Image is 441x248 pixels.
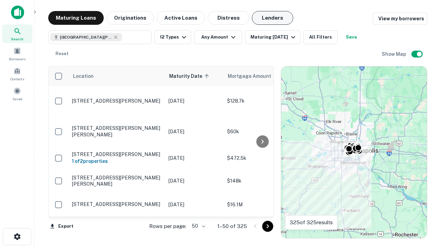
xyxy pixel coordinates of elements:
th: Location [69,66,165,86]
p: [DATE] [168,128,220,135]
p: [DATE] [168,177,220,185]
p: $16.1M [227,201,296,208]
button: Originations [106,11,154,25]
a: Contacts [2,64,32,83]
p: [DATE] [168,154,220,162]
p: [STREET_ADDRESS][PERSON_NAME][PERSON_NAME] [72,125,162,137]
span: Mortgage Amount [228,72,280,80]
button: 12 Types [154,30,191,44]
button: All Filters [303,30,338,44]
img: capitalize-icon.png [11,6,24,19]
th: Maturity Date [165,66,224,86]
button: Any Amount [194,30,242,44]
span: [GEOGRAPHIC_DATA][PERSON_NAME], [GEOGRAPHIC_DATA], [GEOGRAPHIC_DATA] [60,34,112,40]
div: Maturing [DATE] [250,33,297,41]
p: [STREET_ADDRESS][PERSON_NAME] [72,98,162,104]
button: Active Loans [157,11,205,25]
span: Contacts [10,76,24,82]
div: 0 0 [281,66,427,238]
p: $148k [227,177,296,185]
span: Saved [12,96,22,102]
p: [DATE] [168,201,220,208]
button: Reset [51,47,73,61]
h6: 1 of 2 properties [72,157,162,165]
a: Saved [2,84,32,103]
th: Mortgage Amount [224,66,299,86]
a: Search [2,24,32,43]
p: $128.7k [227,97,296,105]
div: 50 [189,221,206,231]
button: Lenders [252,11,293,25]
button: Export [48,221,75,231]
p: $472.5k [227,154,296,162]
p: 325 of 325 results [290,218,333,227]
button: Go to next page [262,221,273,232]
p: [STREET_ADDRESS][PERSON_NAME] [72,151,162,157]
iframe: Chat Widget [407,171,441,204]
p: 1–50 of 325 [217,222,247,230]
p: Rows per page: [149,222,186,230]
p: [STREET_ADDRESS][PERSON_NAME][PERSON_NAME] [72,175,162,187]
button: Save your search to get updates of matches that match your search criteria. [340,30,362,44]
span: Location [73,72,94,80]
button: Maturing Loans [48,11,104,25]
p: [DATE] [168,97,220,105]
a: View my borrowers [373,12,427,25]
span: Borrowers [9,56,25,62]
button: Maturing [DATE] [245,30,300,44]
span: Maturity Date [169,72,211,80]
p: $60k [227,128,296,135]
button: Distress [208,11,249,25]
span: Search [11,36,23,42]
a: Borrowers [2,44,32,63]
p: [STREET_ADDRESS][PERSON_NAME] [72,201,162,207]
h6: Show Map [382,50,407,58]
